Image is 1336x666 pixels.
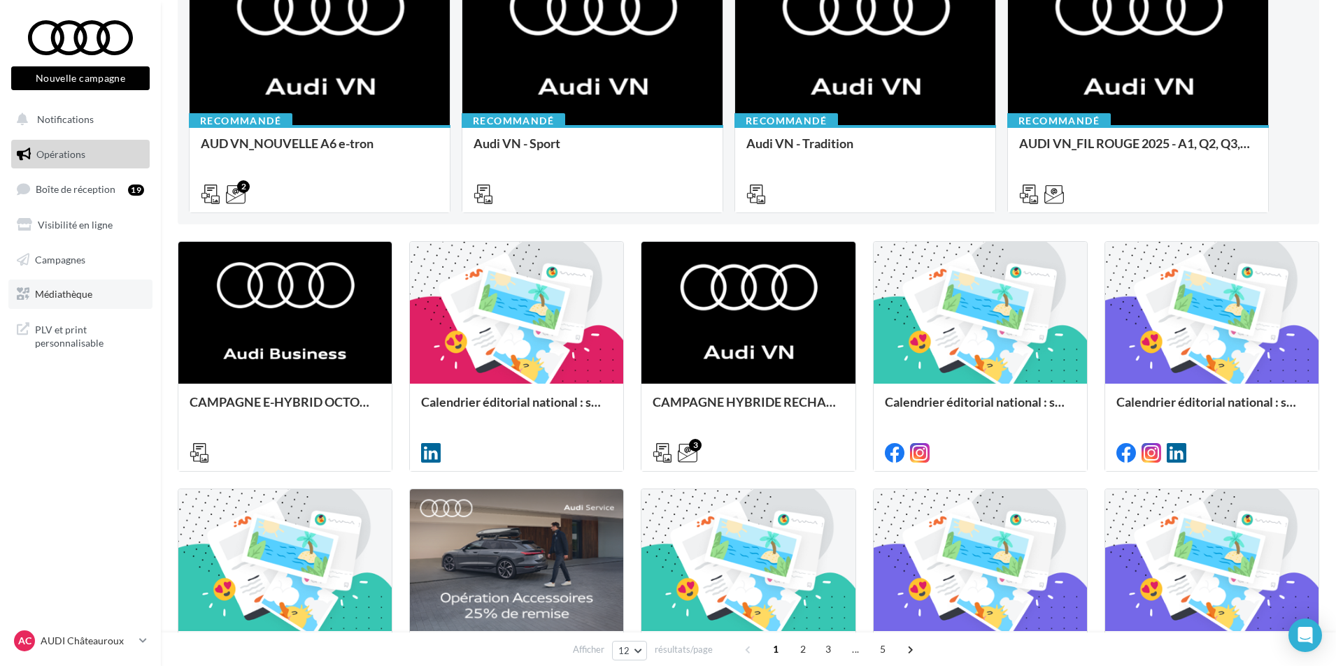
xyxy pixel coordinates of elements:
span: 2 [792,638,814,660]
span: 3 [817,638,839,660]
div: Recommandé [462,113,565,129]
div: Calendrier éditorial national : semaine du 22.09 au 28.09 [421,395,612,423]
button: 12 [612,641,648,660]
a: Visibilité en ligne [8,210,152,240]
span: résultats/page [655,643,713,656]
span: Boîte de réception [36,183,115,195]
button: Notifications [8,105,147,134]
div: AUDI VN_FIL ROUGE 2025 - A1, Q2, Q3, Q5 et Q4 e-tron [1019,136,1257,164]
a: AC AUDI Châteauroux [11,628,150,654]
a: Boîte de réception19 [8,174,152,204]
a: PLV et print personnalisable [8,314,152,356]
div: Audi VN - Tradition [746,136,984,164]
span: PLV et print personnalisable [35,320,144,350]
span: Campagnes [35,253,85,265]
span: Notifications [37,113,94,125]
span: ... [844,638,867,660]
div: Recommandé [734,113,838,129]
div: CAMPAGNE E-HYBRID OCTOBRE B2B [190,395,381,423]
span: Médiathèque [35,288,92,300]
span: 12 [618,645,630,656]
div: AUD VN_NOUVELLE A6 e-tron [201,136,439,164]
a: Campagnes [8,245,152,275]
a: Médiathèque [8,280,152,309]
div: CAMPAGNE HYBRIDE RECHARGEABLE [653,395,844,423]
span: Visibilité en ligne [38,219,113,231]
div: 19 [128,184,144,196]
p: AUDI Châteauroux [41,634,134,648]
button: Nouvelle campagne [11,66,150,90]
span: AC [18,634,31,648]
div: Audi VN - Sport [474,136,711,164]
span: Opérations [36,148,85,160]
div: Calendrier éditorial national : semaine du 15.09 au 21.09 [885,395,1076,423]
div: Calendrier éditorial national : semaine du 08.09 au 14.09 [1116,395,1307,423]
span: 1 [765,638,787,660]
div: 2 [237,180,250,193]
a: Opérations [8,140,152,169]
div: 3 [689,439,702,451]
div: Recommandé [1007,113,1111,129]
span: 5 [872,638,894,660]
span: Afficher [573,643,604,656]
div: Recommandé [189,113,292,129]
div: Open Intercom Messenger [1288,618,1322,652]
